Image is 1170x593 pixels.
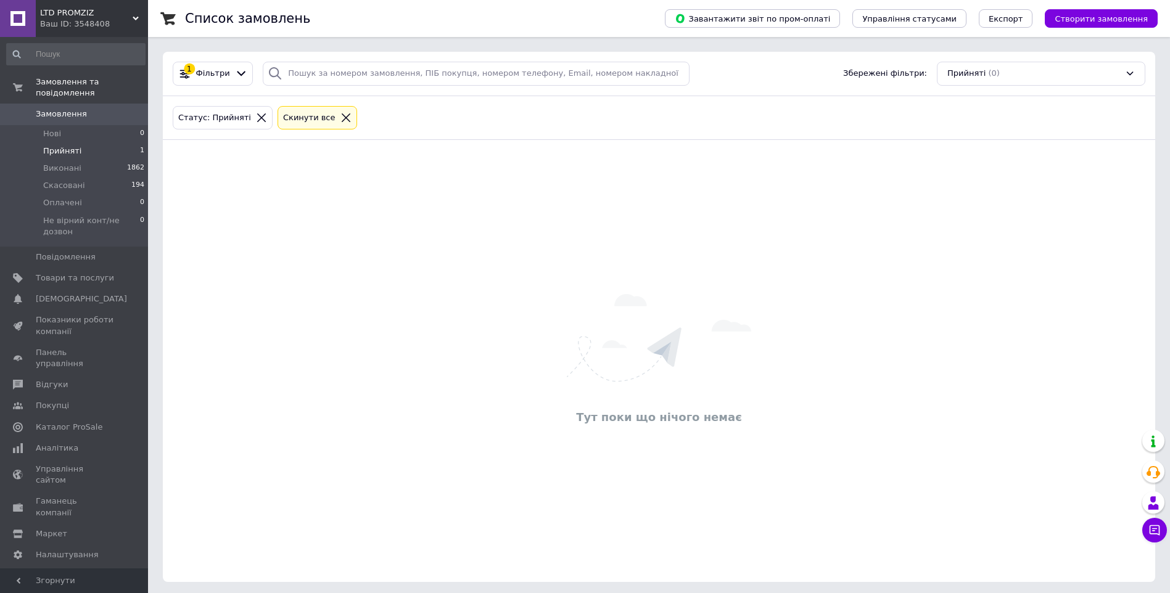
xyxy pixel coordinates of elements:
[665,9,840,28] button: Завантажити звіт по пром-оплаті
[36,464,114,486] span: Управління сайтом
[176,112,253,125] div: Статус: Прийняті
[1045,9,1158,28] button: Створити замовлення
[169,409,1149,425] div: Тут поки що нічого немає
[843,68,927,80] span: Збережені фільтри:
[1055,14,1148,23] span: Створити замовлення
[36,422,102,433] span: Каталог ProSale
[140,215,144,237] span: 0
[36,76,148,99] span: Замовлення та повідомлення
[184,63,195,75] div: 1
[43,145,81,157] span: Прийняті
[36,496,114,518] span: Гаманець компанії
[140,197,144,208] span: 0
[140,145,144,157] span: 1
[36,549,99,560] span: Налаштування
[140,128,144,139] span: 0
[40,7,133,18] span: LTD PROMZIZ
[36,293,127,305] span: [DEMOGRAPHIC_DATA]
[1032,14,1158,23] a: Створити замовлення
[127,163,144,174] span: 1862
[36,314,114,337] span: Показники роботи компанії
[281,112,338,125] div: Cкинути все
[36,379,68,390] span: Відгуки
[43,197,82,208] span: Оплачені
[36,272,114,284] span: Товари та послуги
[263,62,690,86] input: Пошук за номером замовлення, ПІБ покупця, номером телефону, Email, номером накладної
[196,68,230,80] span: Фільтри
[185,11,310,26] h1: Список замовлень
[40,18,148,30] div: Ваш ID: 3548408
[979,9,1033,28] button: Експорт
[988,68,999,78] span: (0)
[43,215,140,237] span: Не вірний конт/не дозвон
[36,347,114,369] span: Панель управління
[36,108,87,120] span: Замовлення
[43,180,85,191] span: Скасовані
[36,400,69,411] span: Покупці
[989,14,1023,23] span: Експорт
[862,14,957,23] span: Управління статусами
[36,252,96,263] span: Повідомлення
[675,13,830,24] span: Завантажити звіт по пром-оплаті
[36,528,67,539] span: Маркет
[131,180,144,191] span: 194
[1142,518,1167,542] button: Чат з покупцем
[6,43,146,65] input: Пошук
[43,128,61,139] span: Нові
[852,9,966,28] button: Управління статусами
[43,163,81,174] span: Виконані
[36,443,78,454] span: Аналітика
[947,68,986,80] span: Прийняті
